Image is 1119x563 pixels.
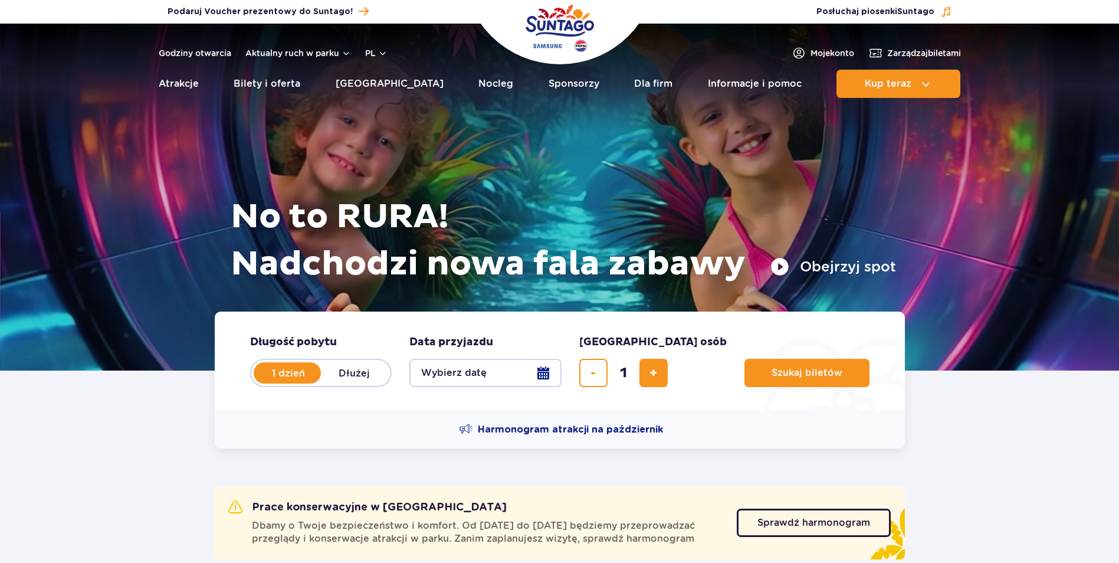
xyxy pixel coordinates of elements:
[549,70,599,98] a: Sponsorzy
[215,312,905,411] form: Planowanie wizyty w Park of Poland
[255,361,322,385] label: 1 dzień
[816,6,952,18] button: Posłuchaj piosenkiSuntago
[478,423,663,436] span: Harmonogram atrakcji na październik
[770,257,896,276] button: Obejrzyj spot
[744,359,869,387] button: Szukaj biletów
[159,70,199,98] a: Atrakcje
[234,70,300,98] a: Bilety i oferta
[816,6,934,18] span: Posłuchaj piosenki
[409,335,493,349] span: Data przyjazdu
[231,194,896,288] h1: No to RURA! Nadchodzi nowa fala zabawy
[737,509,891,537] a: Sprawdź harmonogram
[168,4,369,19] a: Podaruj Voucher prezentowy do Suntago!
[159,47,231,59] a: Godziny otwarcia
[836,70,960,98] button: Kup teraz
[250,335,337,349] span: Długość pobytu
[245,48,351,58] button: Aktualny ruch w parku
[792,46,854,60] a: Mojekonto
[228,500,507,515] h2: Prace konserwacyjne w [GEOGRAPHIC_DATA]
[865,78,911,89] span: Kup teraz
[336,70,444,98] a: [GEOGRAPHIC_DATA]
[579,335,727,349] span: [GEOGRAPHIC_DATA] osób
[459,423,663,437] a: Harmonogram atrakcji na październik
[579,359,608,387] button: usuń bilet
[409,359,562,387] button: Wybierz datę
[897,8,934,16] span: Suntago
[708,70,802,98] a: Informacje i pomoc
[757,518,870,528] span: Sprawdź harmonogram
[634,70,672,98] a: Dla firm
[365,47,388,59] button: pl
[887,47,961,59] span: Zarządzaj biletami
[321,361,388,385] label: Dłużej
[609,359,638,387] input: liczba biletów
[772,368,842,378] span: Szukaj biletów
[639,359,668,387] button: dodaj bilet
[168,6,353,18] span: Podaruj Voucher prezentowy do Suntago!
[478,70,513,98] a: Nocleg
[252,519,723,545] span: Dbamy o Twoje bezpieczeństwo i komfort. Od [DATE] do [DATE] będziemy przeprowadzać przeglądy i ko...
[810,47,854,59] span: Moje konto
[868,46,961,60] a: Zarządzajbiletami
